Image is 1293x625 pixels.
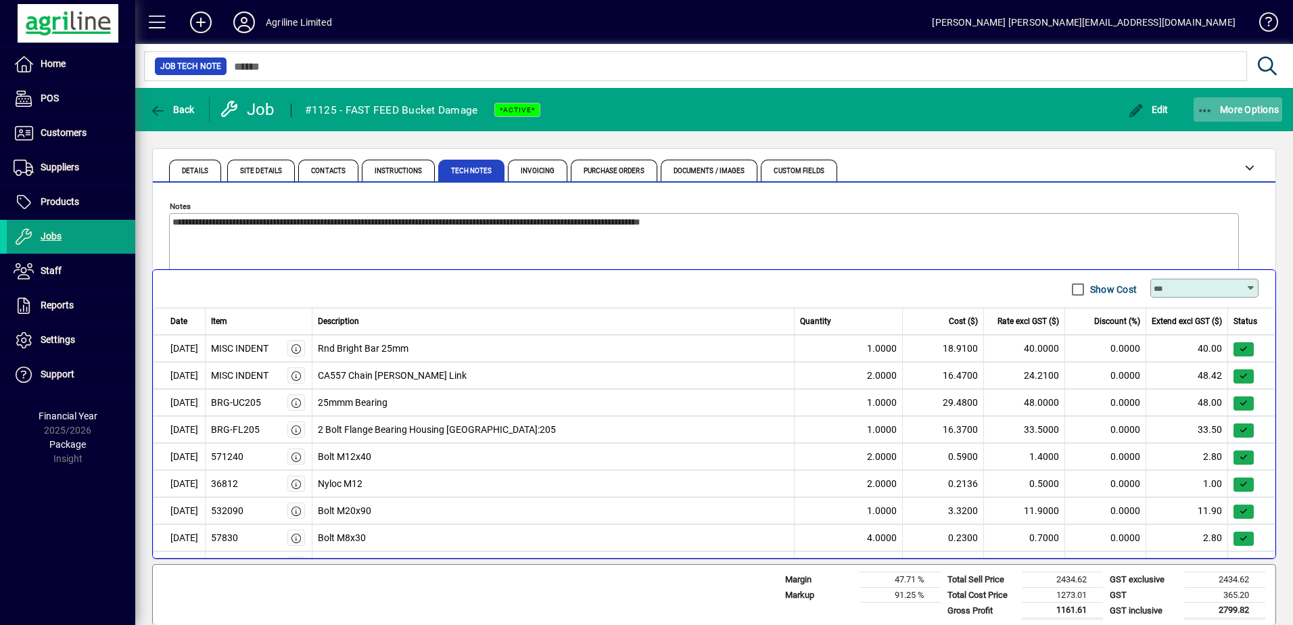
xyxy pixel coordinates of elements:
[153,443,206,470] td: [DATE]
[1146,524,1228,551] td: 2.80
[984,389,1065,416] td: 48.0000
[153,362,206,389] td: [DATE]
[1065,470,1146,497] td: 0.0000
[867,531,897,545] span: 4.0000
[1065,551,1146,578] td: 0.0000
[312,416,795,443] td: 2 Bolt Flange Bearing Housing [GEOGRAPHIC_DATA]:205
[222,10,266,34] button: Profile
[1065,497,1146,524] td: 0.0000
[312,389,795,416] td: 25mmm Bearing
[1249,3,1276,47] a: Knowledge Base
[451,168,492,175] span: Tech Notes
[41,265,62,276] span: Staff
[211,369,268,383] div: MISC INDENT
[903,497,984,524] td: 3.3200
[7,47,135,81] a: Home
[521,168,555,175] span: Invoicing
[867,558,897,572] span: 4.0000
[160,60,221,73] span: Job Tech Note
[318,315,359,327] span: Description
[941,587,1022,603] td: Total Cost Price
[1087,283,1137,296] label: Show Cost
[1146,443,1228,470] td: 2.80
[1065,362,1146,389] td: 0.0000
[153,335,206,362] td: [DATE]
[949,315,978,327] span: Cost ($)
[984,362,1065,389] td: 24.2100
[1022,603,1103,619] td: 1161.61
[312,551,795,578] td: Washer M8
[1146,389,1228,416] td: 48.00
[778,587,860,603] td: Markup
[312,335,795,362] td: Rnd Bright Bar 25mm
[7,82,135,116] a: POS
[1146,470,1228,497] td: 1.00
[1103,587,1184,603] td: GST
[1184,587,1265,603] td: 365.20
[941,603,1022,619] td: Gross Profit
[170,202,191,211] mat-label: Notes
[41,58,66,69] span: Home
[170,315,187,327] span: Date
[984,335,1065,362] td: 40.0000
[41,196,79,207] span: Products
[211,504,243,518] div: 532090
[1128,104,1169,115] span: Edit
[41,127,87,138] span: Customers
[146,97,198,122] button: Back
[211,396,261,410] div: BRG-UC205
[1103,572,1184,588] td: GST exclusive
[867,342,897,356] span: 1.0000
[867,450,897,464] span: 2.0000
[1103,603,1184,619] td: GST inclusive
[153,470,206,497] td: [DATE]
[903,362,984,389] td: 16.4700
[211,450,243,464] div: 571240
[220,99,277,120] div: Job
[211,531,238,545] div: 57830
[903,470,984,497] td: 0.2136
[1233,315,1257,327] span: Status
[867,423,897,437] span: 1.0000
[153,416,206,443] td: [DATE]
[1065,524,1146,551] td: 0.0000
[7,358,135,392] a: Support
[1146,362,1228,389] td: 48.42
[1094,315,1140,327] span: Discount (%)
[41,231,62,241] span: Jobs
[997,315,1059,327] span: Rate excl GST ($)
[311,168,346,175] span: Contacts
[1146,551,1228,578] td: 1.60
[860,587,941,603] td: 91.25 %
[211,477,238,491] div: 36812
[867,504,897,518] span: 1.0000
[375,168,422,175] span: Instructions
[211,423,260,437] div: BRG-FL205
[7,323,135,357] a: Settings
[984,551,1065,578] td: 0.4000
[1184,572,1265,588] td: 2434.62
[305,99,478,121] div: #1125 - FAST FEED Bucket Damage
[1022,572,1103,588] td: 2434.62
[41,162,79,172] span: Suppliers
[984,416,1065,443] td: 33.5000
[153,497,206,524] td: [DATE]
[1146,497,1228,524] td: 11.90
[778,572,860,588] td: Margin
[1146,335,1228,362] td: 40.00
[41,334,75,345] span: Settings
[984,497,1065,524] td: 11.9000
[312,362,795,389] td: CA557 Chain [PERSON_NAME] Link
[1065,335,1146,362] td: 0.0000
[984,470,1065,497] td: 0.5000
[1194,97,1283,122] button: More Options
[7,185,135,219] a: Products
[867,369,897,383] span: 2.0000
[903,524,984,551] td: 0.2300
[179,10,222,34] button: Add
[867,477,897,491] span: 2.0000
[7,116,135,150] a: Customers
[674,168,745,175] span: Documents / Images
[800,315,831,327] span: Quantity
[903,335,984,362] td: 18.9100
